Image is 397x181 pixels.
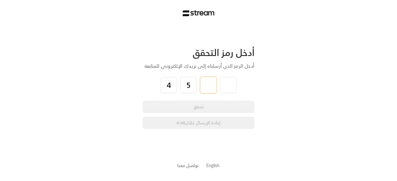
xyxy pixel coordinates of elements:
[143,62,254,70] div: أدخل الرمز الذي أرسلناه إلى بريدك الإلكتروني للمتابعة
[177,162,199,169] button: تواصل معنا
[177,162,199,169] a: تواصل معنا
[206,160,220,171] a: English
[183,10,215,16] img: Stream Logo
[143,47,254,58] div: أدخل رمز التحقق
